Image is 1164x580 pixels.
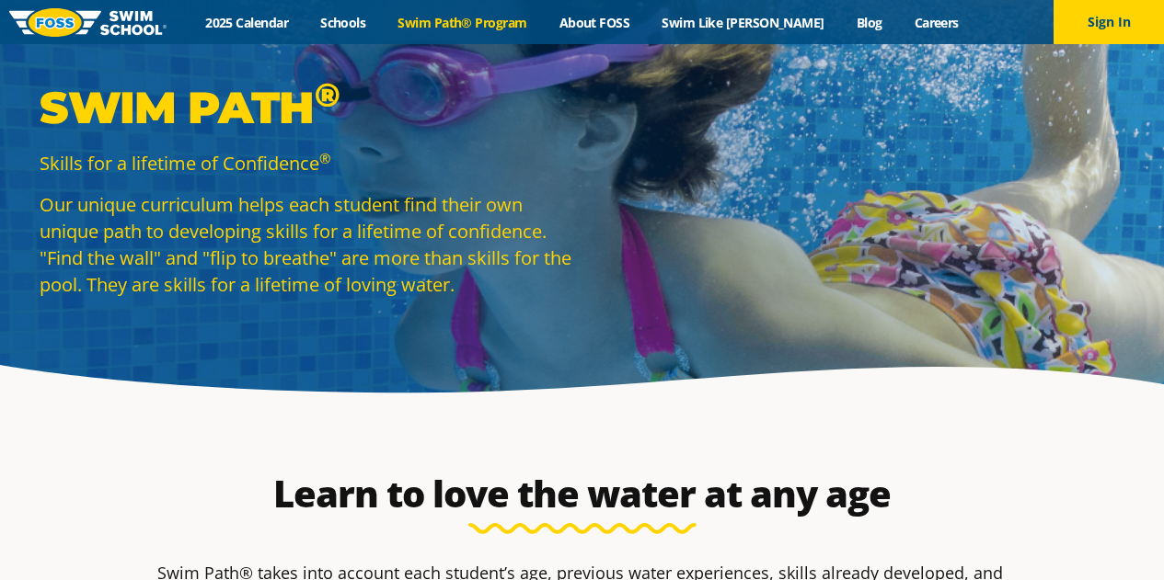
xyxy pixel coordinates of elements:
h2: Learn to love the water at any age [148,472,1017,516]
sup: ® [315,74,340,115]
a: Schools [305,14,382,31]
a: 2025 Calendar [190,14,305,31]
a: Swim Like [PERSON_NAME] [646,14,841,31]
p: Our unique curriculum helps each student find their own unique path to developing skills for a li... [40,191,573,298]
a: Careers [898,14,974,31]
img: FOSS Swim School Logo [9,8,167,37]
p: Skills for a lifetime of Confidence [40,150,573,176]
a: Swim Path® Program [382,14,543,31]
a: Blog [840,14,898,31]
p: Swim Path [40,80,573,135]
sup: ® [319,149,330,167]
a: About FOSS [543,14,646,31]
